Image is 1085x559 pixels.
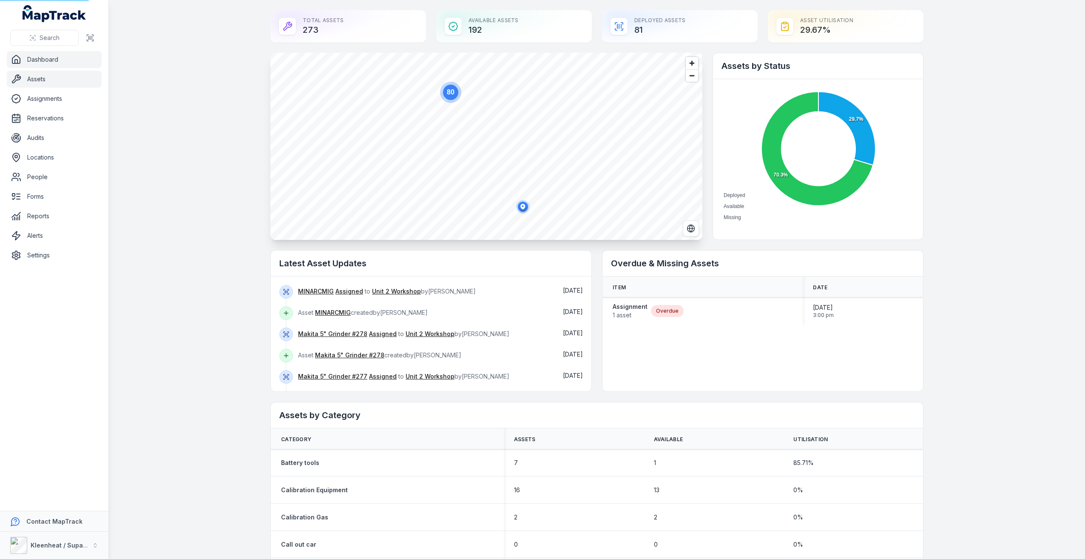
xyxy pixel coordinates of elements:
[563,329,583,337] time: 10/09/2025, 10:53:14 am
[7,71,102,88] a: Assets
[298,372,367,381] a: Makita 5" Grinder #277
[793,513,803,522] span: 0 %
[7,90,102,107] a: Assignments
[406,372,454,381] a: Unit 2 Workshop
[563,329,583,337] span: [DATE]
[613,302,648,311] strong: Assignment
[281,540,316,549] a: Call out car
[724,214,741,220] span: Missing
[270,53,702,240] canvas: Map
[514,513,517,522] span: 2
[40,34,60,42] span: Search
[298,373,509,380] span: to by [PERSON_NAME]
[447,88,454,96] text: 80
[563,287,583,294] time: 15/09/2025, 1:49:32 pm
[724,192,745,198] span: Deployed
[7,129,102,146] a: Audits
[298,351,461,359] span: Asset created by [PERSON_NAME]
[23,5,86,22] a: MapTrack
[686,57,698,69] button: Zoom in
[793,486,803,494] span: 0 %
[7,168,102,185] a: People
[298,309,428,316] span: Asset created by [PERSON_NAME]
[7,110,102,127] a: Reservations
[31,542,94,549] strong: Kleenheat / Supagas
[813,303,834,319] time: 26/11/2024, 3:00:00 pm
[683,220,699,237] button: Switch to Satellite View
[298,330,367,338] a: Makita 5" Grinder #278
[7,188,102,205] a: Forms
[813,312,834,319] span: 3:00 pm
[654,486,659,494] span: 13
[279,409,915,421] h2: Assets by Category
[654,540,658,549] span: 0
[335,287,363,296] a: Assigned
[563,351,583,358] time: 10/09/2025, 10:48:54 am
[281,459,319,467] a: Battery tools
[724,203,744,209] span: Available
[651,305,684,317] div: Overdue
[298,288,476,295] span: to by [PERSON_NAME]
[793,540,803,549] span: 0 %
[372,287,421,296] a: Unit 2 Workshop
[10,30,79,46] button: Search
[613,284,626,291] span: Item
[315,308,351,317] a: MINARCMIG
[611,257,915,269] h2: Overdue & Missing Assets
[315,351,384,359] a: Makita 5" Grinder #278
[514,436,536,443] span: Assets
[7,208,102,225] a: Reports
[7,247,102,264] a: Settings
[563,308,583,315] time: 15/09/2025, 1:48:41 pm
[369,372,397,381] a: Assigned
[613,311,648,319] span: 1 asset
[514,486,520,494] span: 16
[793,459,814,467] span: 85.71 %
[369,330,397,338] a: Assigned
[7,227,102,244] a: Alerts
[26,518,82,525] strong: Contact MapTrack
[813,303,834,312] span: [DATE]
[654,436,683,443] span: Available
[406,330,454,338] a: Unit 2 Workshop
[563,308,583,315] span: [DATE]
[721,60,915,72] h2: Assets by Status
[563,372,583,379] time: 10/09/2025, 10:45:46 am
[7,149,102,166] a: Locations
[563,351,583,358] span: [DATE]
[281,486,348,494] a: Calibration Equipment
[613,302,648,319] a: Assignment1 asset
[281,513,328,522] a: Calibration Gas
[279,257,583,269] h2: Latest Asset Updates
[7,51,102,68] a: Dashboard
[793,436,828,443] span: Utilisation
[281,436,311,443] span: Category
[563,287,583,294] span: [DATE]
[298,330,509,337] span: to by [PERSON_NAME]
[298,287,334,296] a: MINARCMIG
[813,284,827,291] span: Date
[686,69,698,82] button: Zoom out
[514,459,518,467] span: 7
[654,513,657,522] span: 2
[654,459,656,467] span: 1
[514,540,518,549] span: 0
[563,372,583,379] span: [DATE]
